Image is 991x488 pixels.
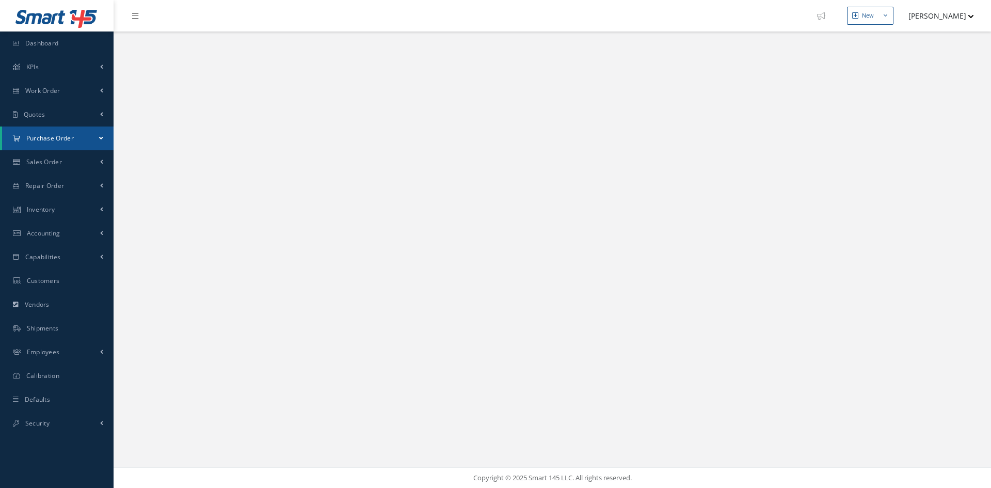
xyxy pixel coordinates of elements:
[26,62,39,71] span: KPIs
[899,6,974,26] button: [PERSON_NAME]
[26,158,62,166] span: Sales Order
[25,300,50,309] span: Vendors
[27,276,60,285] span: Customers
[25,253,61,261] span: Capabilities
[27,348,60,356] span: Employees
[124,473,981,483] div: Copyright © 2025 Smart 145 LLC. All rights reserved.
[26,134,74,143] span: Purchase Order
[862,11,874,20] div: New
[25,86,60,95] span: Work Order
[2,127,114,150] a: Purchase Order
[25,39,59,48] span: Dashboard
[847,7,893,25] button: New
[27,229,60,238] span: Accounting
[27,324,59,333] span: Shipments
[25,419,50,428] span: Security
[25,181,65,190] span: Repair Order
[27,205,55,214] span: Inventory
[24,110,45,119] span: Quotes
[26,371,59,380] span: Calibration
[25,395,50,404] span: Defaults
